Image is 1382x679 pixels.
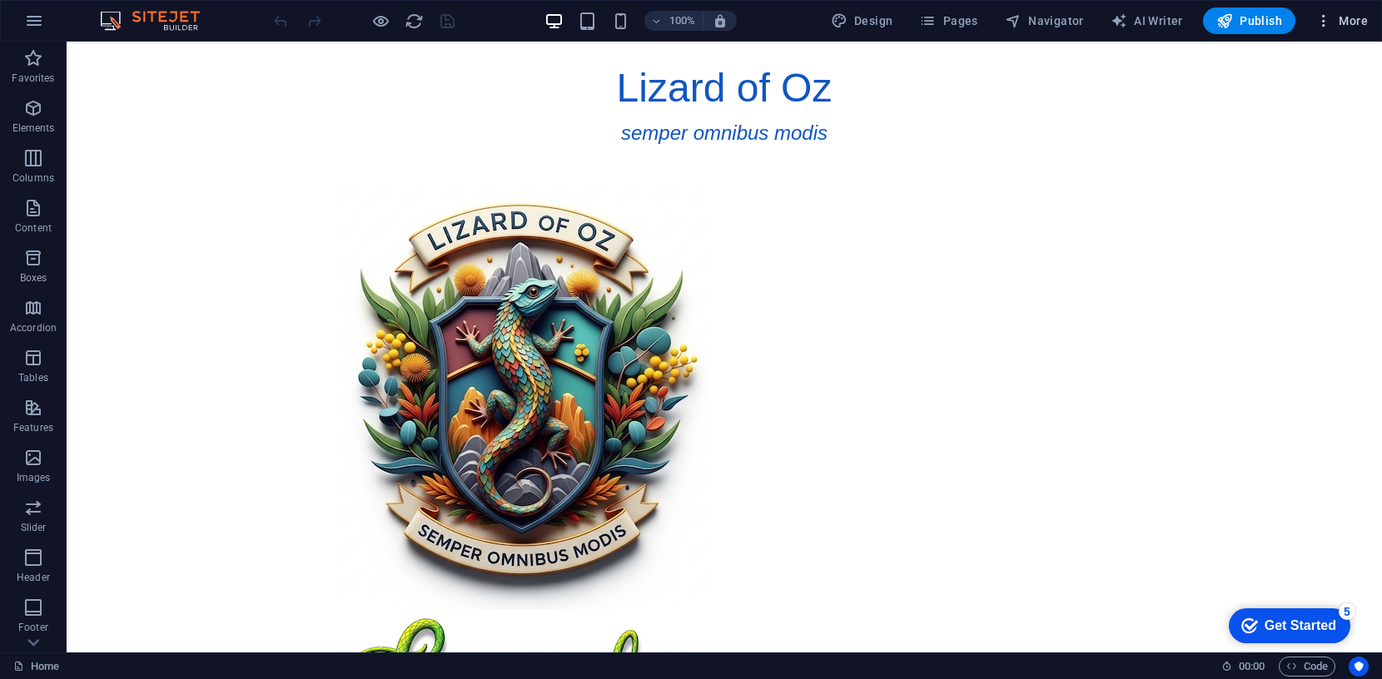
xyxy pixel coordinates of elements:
[12,171,54,185] p: Columns
[18,621,48,634] p: Footer
[824,7,900,34] button: Design
[644,11,703,31] button: 100%
[1309,7,1375,34] button: More
[713,13,728,28] i: On resize automatically adjust zoom level to fit chosen device.
[17,471,51,484] p: Images
[17,571,50,584] p: Header
[998,7,1091,34] button: Navigator
[96,11,221,31] img: Editor Logo
[12,121,55,135] p: Elements
[824,7,900,34] div: Design (Ctrl+Alt+Y)
[12,72,54,85] p: Favorites
[1203,7,1295,34] button: Publish
[1239,657,1265,677] span: 00 00
[404,11,424,31] button: reload
[1286,657,1328,677] span: Code
[13,657,59,677] a: Click to cancel selection. Double-click to open Pages
[18,371,48,384] p: Tables
[1221,657,1265,677] h6: Session time
[15,221,52,235] p: Content
[1005,12,1084,29] span: Navigator
[405,12,424,31] i: Reload page
[49,18,121,33] div: Get Started
[1250,660,1253,672] span: :
[912,7,984,34] button: Pages
[21,521,47,534] p: Slider
[1104,7,1190,34] button: AI Writer
[1216,12,1282,29] span: Publish
[669,11,696,31] h6: 100%
[1349,657,1369,677] button: Usercentrics
[20,271,47,285] p: Boxes
[370,11,390,31] button: Click here to leave preview mode and continue editing
[919,12,977,29] span: Pages
[10,321,57,335] p: Accordion
[1279,657,1335,677] button: Code
[1111,12,1183,29] span: AI Writer
[13,421,53,434] p: Features
[13,8,135,43] div: Get Started 5 items remaining, 0% complete
[123,3,140,20] div: 5
[831,12,893,29] span: Design
[1315,12,1368,29] span: More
